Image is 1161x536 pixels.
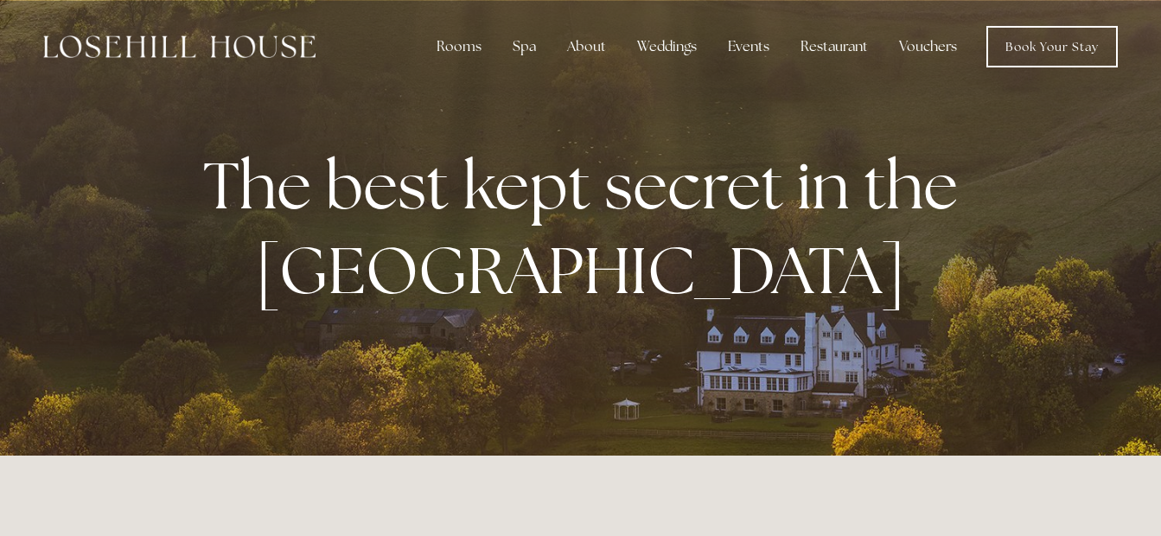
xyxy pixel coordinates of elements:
[885,29,971,64] a: Vouchers
[623,29,711,64] div: Weddings
[787,29,882,64] div: Restaurant
[203,143,972,312] strong: The best kept secret in the [GEOGRAPHIC_DATA]
[553,29,620,64] div: About
[423,29,495,64] div: Rooms
[986,26,1118,67] a: Book Your Stay
[43,35,316,58] img: Losehill House
[714,29,783,64] div: Events
[499,29,550,64] div: Spa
